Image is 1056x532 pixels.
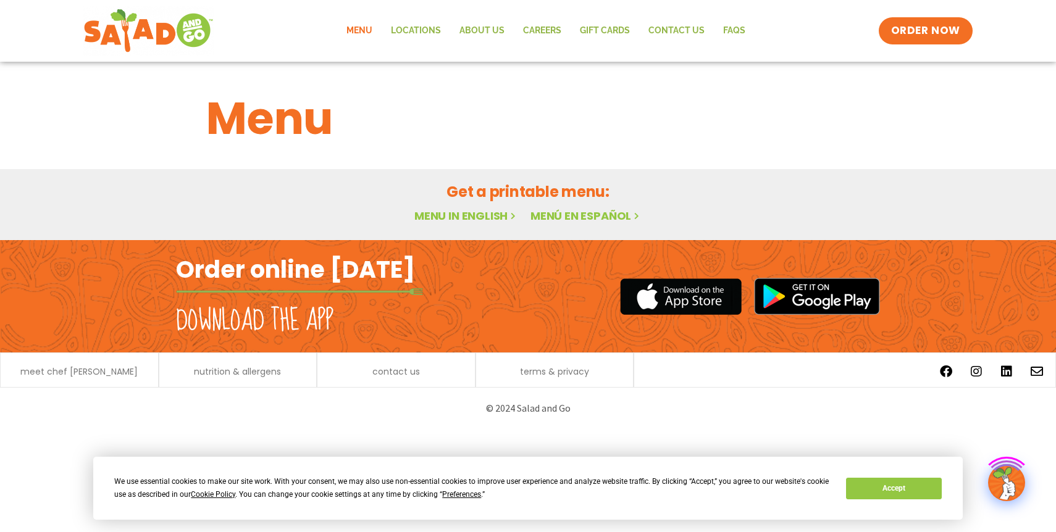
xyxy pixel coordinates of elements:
img: fork [176,288,423,295]
a: About Us [450,17,514,45]
h2: Get a printable menu: [206,181,850,202]
img: new-SAG-logo-768×292 [83,6,214,56]
a: contact us [372,367,420,376]
nav: Menu [337,17,755,45]
img: google_play [754,278,880,315]
a: Careers [514,17,571,45]
a: Locations [382,17,450,45]
img: appstore [620,276,742,317]
button: Accept [846,478,941,499]
a: Menu in English [414,208,518,223]
span: ORDER NOW [891,23,960,38]
a: Menú en español [530,208,642,223]
a: GIFT CARDS [571,17,639,45]
h2: Order online [DATE] [176,254,415,285]
a: FAQs [714,17,755,45]
h2: Download the app [176,304,333,338]
a: nutrition & allergens [194,367,281,376]
a: Contact Us [639,17,714,45]
a: Menu [337,17,382,45]
div: Cookie Consent Prompt [93,457,963,520]
p: © 2024 Salad and Go [182,400,874,417]
h1: Menu [206,85,850,152]
a: terms & privacy [520,367,589,376]
span: Preferences [442,490,481,499]
a: ORDER NOW [879,17,973,44]
a: meet chef [PERSON_NAME] [20,367,138,376]
span: Cookie Policy [191,490,235,499]
div: We use essential cookies to make our site work. With your consent, we may also use non-essential ... [114,475,831,501]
